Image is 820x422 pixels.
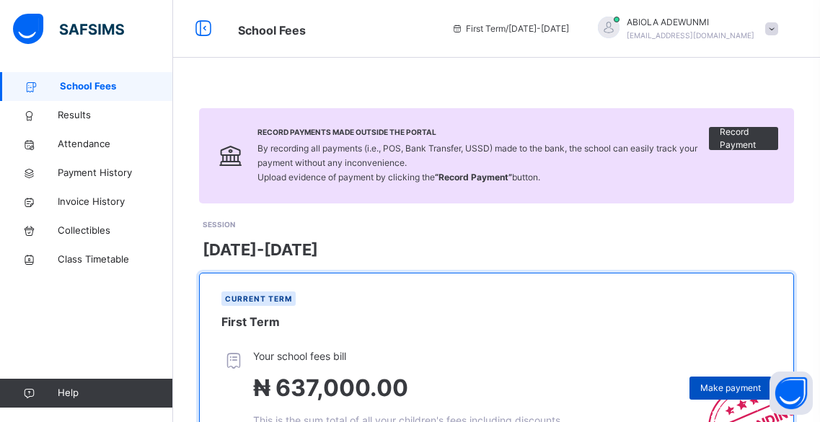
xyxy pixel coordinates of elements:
span: School Fees [238,23,306,38]
span: Attendance [58,137,173,151]
span: Record Payments Made Outside the Portal [257,127,709,138]
span: Class Timetable [58,252,173,267]
span: School Fees [60,79,173,94]
span: [DATE]-[DATE] [203,238,318,262]
div: ABIOLAADEWUNMI [583,16,785,42]
span: SESSION [203,220,235,229]
span: Help [58,386,172,400]
span: Payment History [58,166,173,180]
span: By recording all payments (i.e., POS, Bank Transfer, USSD) made to the bank, the school can easil... [257,143,697,183]
span: Current term [225,294,292,303]
span: session/term information [451,22,569,35]
b: “Record Payment” [435,172,512,183]
span: Collectibles [58,224,173,238]
span: ₦ 637,000.00 [253,374,408,402]
span: Make payment [700,382,761,395]
span: Your school fees bill [253,348,560,364]
span: First Term [221,315,280,329]
span: Record Payment [720,126,767,151]
span: Results [58,108,173,123]
span: [EMAIL_ADDRESS][DOMAIN_NAME] [627,31,754,40]
span: Invoice History [58,195,173,209]
span: ABIOLA ADEWUNMI [627,16,754,29]
button: Open asap [770,372,813,415]
img: safsims [13,14,124,44]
